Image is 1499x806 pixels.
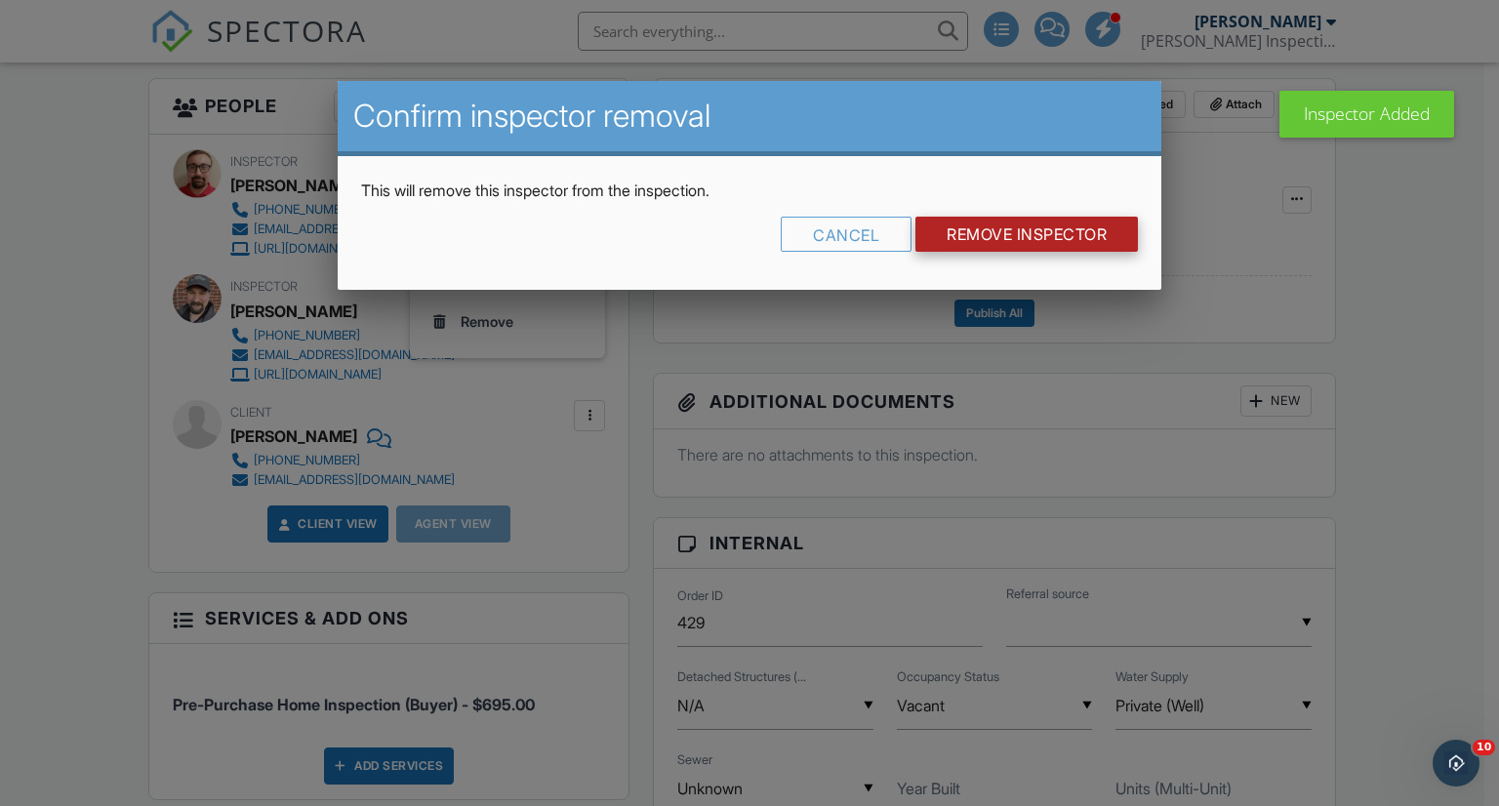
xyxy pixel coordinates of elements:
div: Cancel [781,217,912,252]
div: Inspector Added [1279,91,1454,138]
input: Remove Inspector [915,217,1138,252]
p: This will remove this inspector from the inspection. [361,180,1139,201]
span: 10 [1473,740,1495,755]
h2: Confirm inspector removal [353,97,1147,136]
iframe: Intercom live chat [1433,740,1479,786]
